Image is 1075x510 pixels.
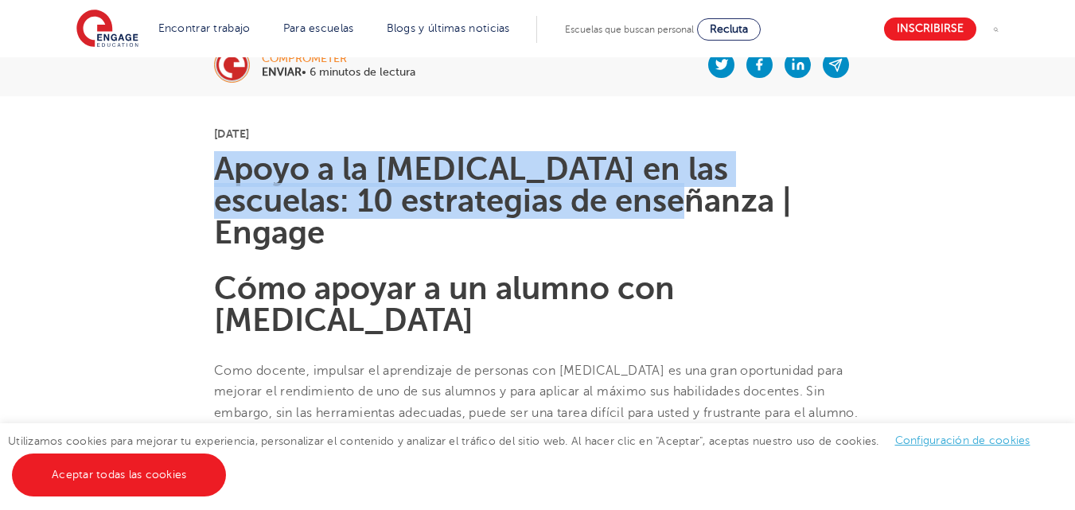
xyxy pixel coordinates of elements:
font: Recluta [710,23,748,35]
font: Como docente, impulsar el aprendizaje de personas con [MEDICAL_DATA] es una gran oportunidad para... [214,364,858,461]
a: Para escuelas [283,22,354,34]
a: Recluta [697,18,761,41]
font: Aceptar todas las cookies [52,469,186,481]
a: Blogs y últimas noticias [387,22,510,34]
font: • 6 minutos de lectura [302,66,415,78]
font: comprometer [262,53,347,64]
img: Educación comprometida [76,10,138,49]
a: Aceptar todas las cookies [12,454,226,496]
font: [DATE] [214,127,249,140]
font: Cómo apoyar a un alumno con [MEDICAL_DATA] [214,271,675,338]
a: Encontrar trabajo [158,22,251,34]
font: Apoyo a la [MEDICAL_DATA] en las escuelas: 10 estrategias de enseñanza | Engage [214,151,792,251]
font: ENVIAR [262,66,302,78]
a: Inscribirse [884,18,976,41]
font: Inscribirse [897,23,964,35]
font: Utilizamos cookies para mejorar tu experiencia, personalizar el contenido y analizar el tráfico d... [8,435,879,447]
a: Configuración de cookies [895,434,1030,446]
font: Escuelas que buscan personal [565,24,694,35]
